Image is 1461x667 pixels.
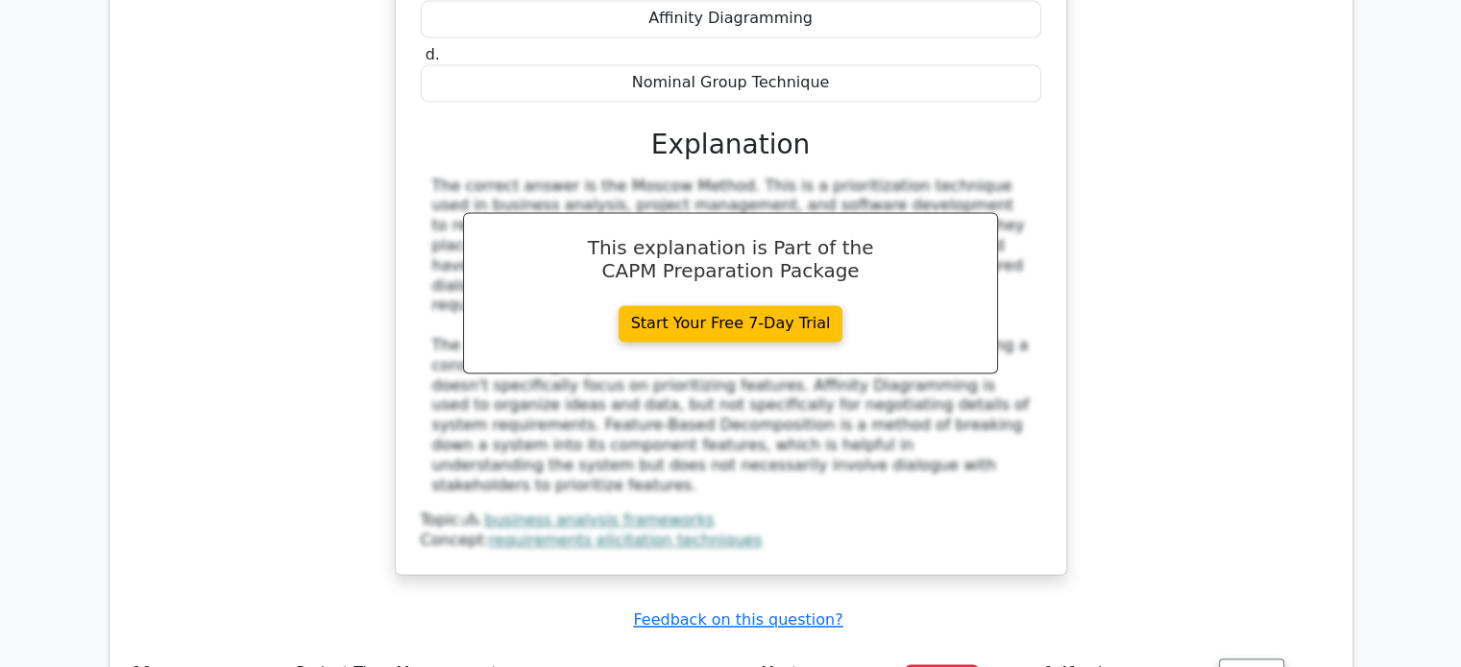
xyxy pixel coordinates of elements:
[432,129,1030,161] h3: Explanation
[426,45,440,63] span: d.
[421,511,1041,531] div: Topic:
[489,531,762,549] a: requirements elicitation techniques
[484,511,714,529] a: business analysis frameworks
[432,177,1030,496] div: The correct answer is the Moscow Method. This is a prioritization technique used in business anal...
[633,610,842,629] a: Feedback on this question?
[421,531,1041,551] div: Concept:
[421,64,1041,102] div: Nominal Group Technique
[619,305,843,342] a: Start Your Free 7-Day Trial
